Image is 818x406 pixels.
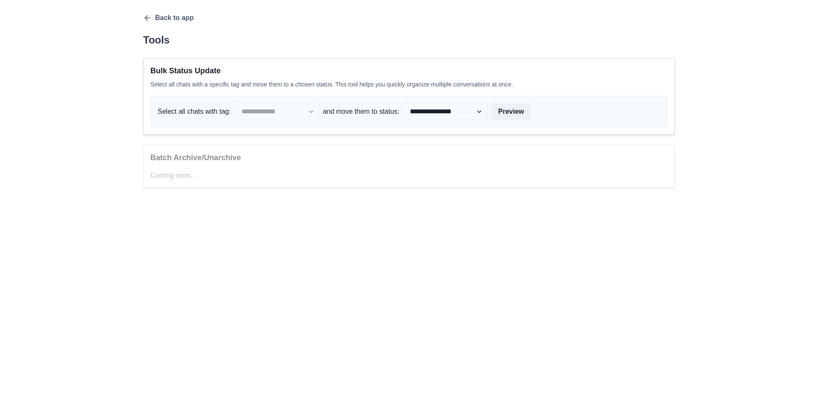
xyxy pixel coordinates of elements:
[150,65,668,77] p: Bulk Status Update
[323,107,400,117] p: and move them to status:
[143,14,194,22] button: Back to app
[150,170,668,181] p: Coming soon...
[158,107,231,117] p: Select all chats with tag:
[150,152,668,164] p: Batch Archive/Unarchive
[150,80,668,89] p: Select all chats with a specific tag and move them to a chosen status. This tool helps you quickl...
[143,32,675,48] p: Tools
[491,103,530,120] button: Preview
